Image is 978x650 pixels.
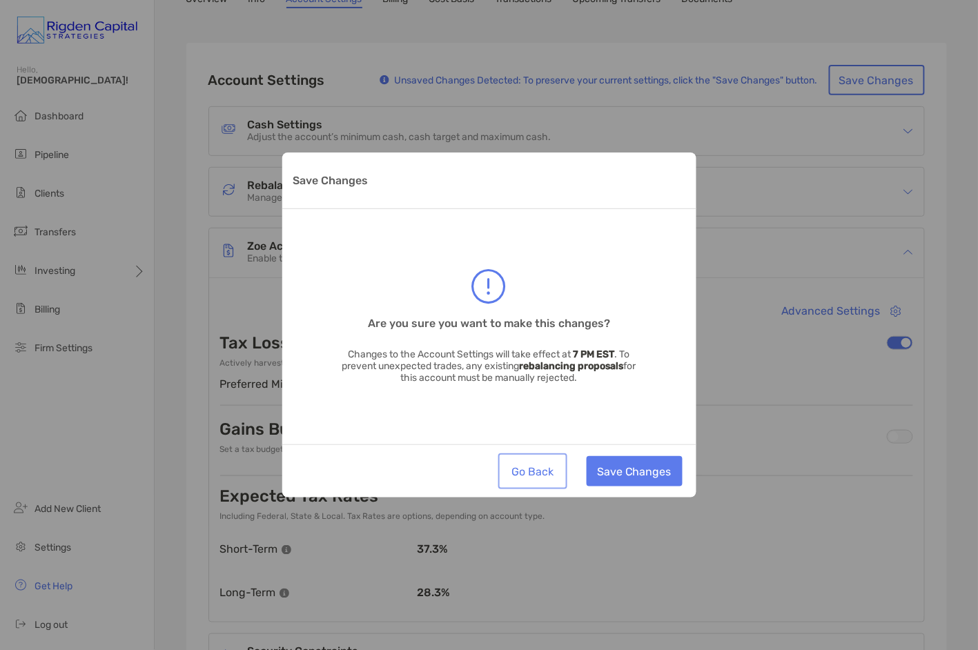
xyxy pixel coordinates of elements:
p: Save Changes [293,172,369,189]
div: Save Changes [282,152,696,498]
h3: Are you sure you want to make this changes? [368,315,610,332]
strong: rebalancing proposals [520,360,624,372]
button: Go Back [501,456,565,486]
button: Save Changes [587,456,683,486]
strong: 7 PM EST [574,348,615,360]
p: Changes to the Account Settings will take effect at . To prevent unexpected trades, any existing ... [341,348,638,384]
